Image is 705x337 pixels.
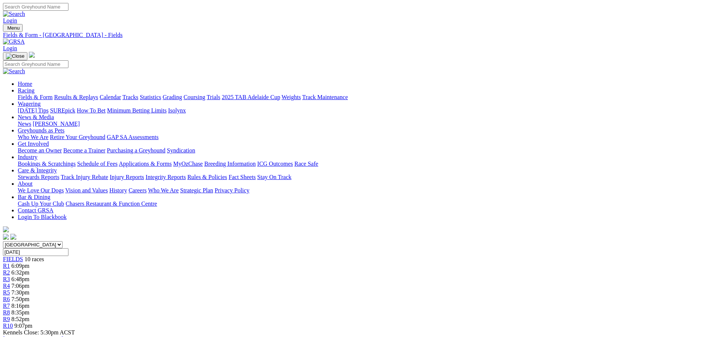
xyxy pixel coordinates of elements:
a: R2 [3,269,10,276]
a: Results & Replays [54,94,98,100]
div: Care & Integrity [18,174,702,181]
a: News [18,121,31,127]
img: twitter.svg [10,234,16,240]
a: Breeding Information [204,161,256,167]
a: Fields & Form [18,94,53,100]
a: Track Injury Rebate [61,174,108,180]
a: Tracks [122,94,138,100]
a: Retire Your Greyhound [50,134,105,140]
a: Login [3,45,17,51]
input: Select date [3,248,68,256]
a: Race Safe [294,161,318,167]
a: R10 [3,323,13,329]
span: Menu [7,25,20,31]
a: How To Bet [77,107,106,114]
a: Calendar [100,94,121,100]
a: Industry [18,154,37,160]
a: Bar & Dining [18,194,50,200]
a: Integrity Reports [145,174,186,180]
a: R5 [3,289,10,296]
a: FIELDS [3,256,23,262]
a: Minimum Betting Limits [107,107,167,114]
a: Stewards Reports [18,174,59,180]
div: Industry [18,161,702,167]
a: R7 [3,303,10,309]
input: Search [3,60,68,68]
a: Greyhounds as Pets [18,127,64,134]
a: 2025 TAB Adelaide Cup [222,94,280,100]
a: Fields & Form - [GEOGRAPHIC_DATA] - Fields [3,32,702,38]
span: 7:06pm [11,283,30,289]
span: R9 [3,316,10,322]
div: Greyhounds as Pets [18,134,702,141]
span: R6 [3,296,10,302]
img: logo-grsa-white.png [3,226,9,232]
div: Get Involved [18,147,702,154]
span: 8:16pm [11,303,30,309]
a: Become a Trainer [63,147,105,154]
a: Login To Blackbook [18,214,67,220]
img: Search [3,68,25,75]
input: Search [3,3,68,11]
a: Who We Are [18,134,48,140]
a: Bookings & Scratchings [18,161,75,167]
a: Trials [207,94,220,100]
a: Applications & Forms [119,161,172,167]
a: Login [3,17,17,24]
a: Privacy Policy [215,187,249,193]
a: Chasers Restaurant & Function Centre [66,200,157,207]
a: MyOzChase [173,161,203,167]
div: About [18,187,702,194]
div: Bar & Dining [18,200,702,207]
a: Who We Are [148,187,179,193]
a: Wagering [18,101,41,107]
a: Fact Sheets [229,174,256,180]
span: 10 races [24,256,44,262]
a: History [109,187,127,193]
a: Become an Owner [18,147,62,154]
span: 6:09pm [11,263,30,269]
span: 9:07pm [14,323,33,329]
a: Coursing [184,94,205,100]
a: Home [18,81,32,87]
a: Syndication [167,147,195,154]
span: 8:52pm [11,316,30,322]
button: Toggle navigation [3,52,27,60]
a: GAP SA Assessments [107,134,159,140]
div: News & Media [18,121,702,127]
a: R3 [3,276,10,282]
button: Toggle navigation [3,24,23,32]
a: About [18,181,33,187]
a: R4 [3,283,10,289]
a: Vision and Values [65,187,108,193]
a: R8 [3,309,10,316]
span: R1 [3,263,10,269]
a: Get Involved [18,141,49,147]
a: Schedule of Fees [77,161,117,167]
a: Racing [18,87,34,94]
a: Weights [282,94,301,100]
img: logo-grsa-white.png [29,52,35,58]
a: Track Maintenance [302,94,348,100]
a: [DATE] Tips [18,107,48,114]
div: Racing [18,94,702,101]
span: 7:50pm [11,296,30,302]
a: Grading [163,94,182,100]
a: Statistics [140,94,161,100]
a: ICG Outcomes [257,161,293,167]
span: Kennels Close: 5:30pm ACST [3,329,75,336]
a: Care & Integrity [18,167,57,173]
a: Injury Reports [110,174,144,180]
a: [PERSON_NAME] [33,121,80,127]
a: News & Media [18,114,54,120]
a: Contact GRSA [18,207,53,213]
a: Strategic Plan [180,187,213,193]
